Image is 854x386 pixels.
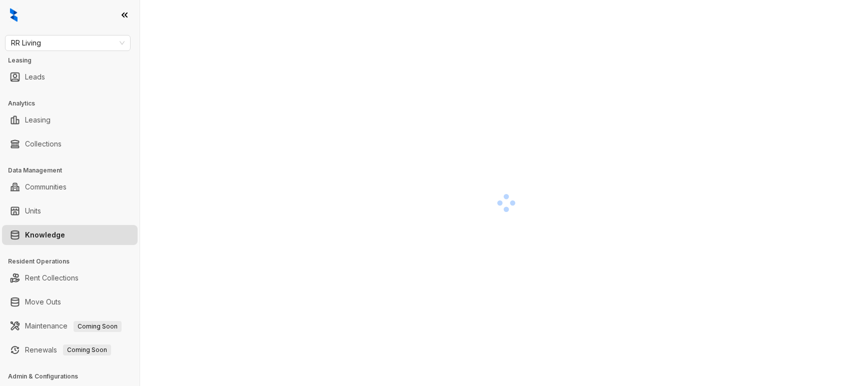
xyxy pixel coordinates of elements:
[25,225,65,245] a: Knowledge
[8,372,140,381] h3: Admin & Configurations
[8,166,140,175] h3: Data Management
[25,134,62,154] a: Collections
[74,321,122,332] span: Coming Soon
[2,268,138,288] li: Rent Collections
[10,8,18,22] img: logo
[2,201,138,221] li: Units
[25,292,61,312] a: Move Outs
[2,292,138,312] li: Move Outs
[11,35,125,50] span: RR Living
[2,177,138,197] li: Communities
[25,340,111,360] a: RenewalsComing Soon
[2,110,138,130] li: Leasing
[25,67,45,87] a: Leads
[2,316,138,336] li: Maintenance
[2,225,138,245] li: Knowledge
[25,177,67,197] a: Communities
[8,56,140,65] h3: Leasing
[8,257,140,266] h3: Resident Operations
[63,344,111,355] span: Coming Soon
[2,340,138,360] li: Renewals
[2,67,138,87] li: Leads
[25,201,41,221] a: Units
[25,268,79,288] a: Rent Collections
[8,99,140,108] h3: Analytics
[2,134,138,154] li: Collections
[25,110,51,130] a: Leasing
